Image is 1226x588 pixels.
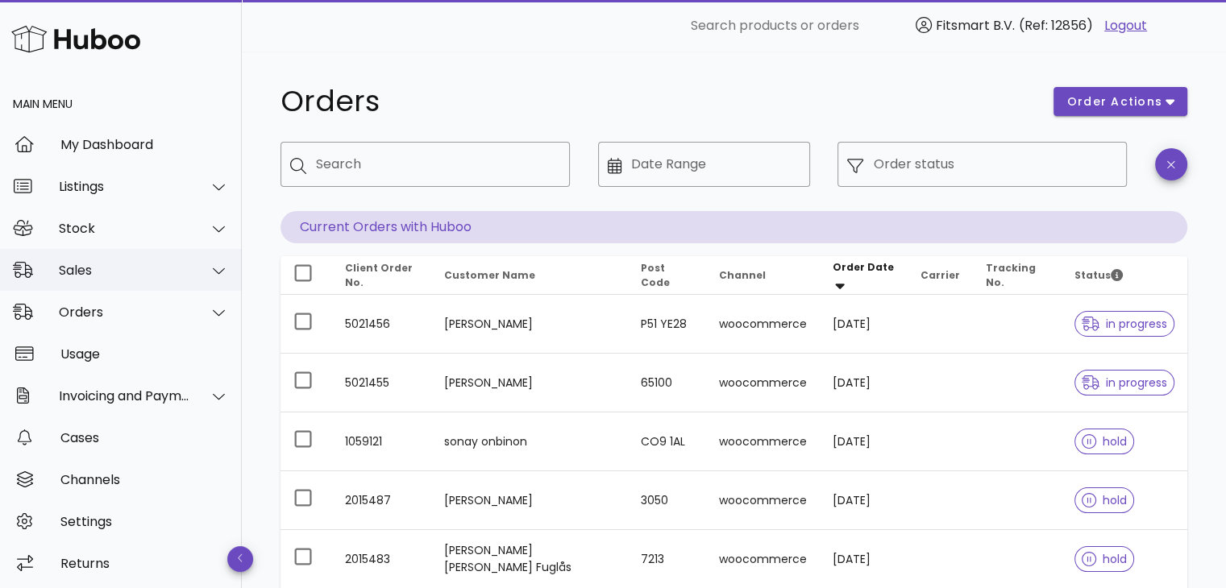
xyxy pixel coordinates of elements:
[908,256,973,295] th: Carrier
[59,221,190,236] div: Stock
[1082,377,1167,388] span: in progress
[833,260,894,274] span: Order Date
[60,514,229,529] div: Settings
[820,354,908,412] td: [DATE]
[1082,553,1127,565] span: hold
[444,268,535,282] span: Customer Name
[936,16,1015,35] span: Fitsmart B.V.
[1062,256,1187,295] th: Status
[973,256,1062,295] th: Tracking No.
[431,412,628,471] td: sonay onbinon
[820,471,908,530] td: [DATE]
[628,354,706,412] td: 65100
[332,471,431,530] td: 2015487
[628,412,706,471] td: CO9 1AL
[332,412,431,471] td: 1059121
[431,354,628,412] td: [PERSON_NAME]
[628,295,706,354] td: P51 YE28
[641,261,670,289] span: Post Code
[986,261,1036,289] span: Tracking No.
[60,430,229,445] div: Cases
[431,471,628,530] td: [PERSON_NAME]
[706,295,820,354] td: woocommerce
[332,354,431,412] td: 5021455
[345,261,413,289] span: Client Order No.
[60,346,229,362] div: Usage
[719,268,766,282] span: Channel
[1019,16,1093,35] span: (Ref: 12856)
[11,22,140,56] img: Huboo Logo
[628,471,706,530] td: 3050
[921,268,960,282] span: Carrier
[59,304,190,320] div: Orders
[281,87,1034,116] h1: Orders
[628,256,706,295] th: Post Code
[820,295,908,354] td: [DATE]
[706,471,820,530] td: woocommerce
[332,256,431,295] th: Client Order No.
[60,137,229,152] div: My Dashboard
[1082,318,1167,329] span: in progress
[60,472,229,487] div: Channels
[706,412,820,471] td: woocommerce
[1082,436,1127,447] span: hold
[59,263,190,278] div: Sales
[706,354,820,412] td: woocommerce
[1074,268,1123,282] span: Status
[332,295,431,354] td: 5021456
[1066,93,1163,110] span: order actions
[60,556,229,571] div: Returns
[431,256,628,295] th: Customer Name
[1104,16,1147,35] a: Logout
[1054,87,1187,116] button: order actions
[820,256,908,295] th: Order Date: Sorted descending. Activate to remove sorting.
[59,388,190,404] div: Invoicing and Payments
[281,211,1187,243] p: Current Orders with Huboo
[59,179,190,194] div: Listings
[820,412,908,471] td: [DATE]
[706,256,820,295] th: Channel
[1082,495,1127,506] span: hold
[431,295,628,354] td: [PERSON_NAME]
